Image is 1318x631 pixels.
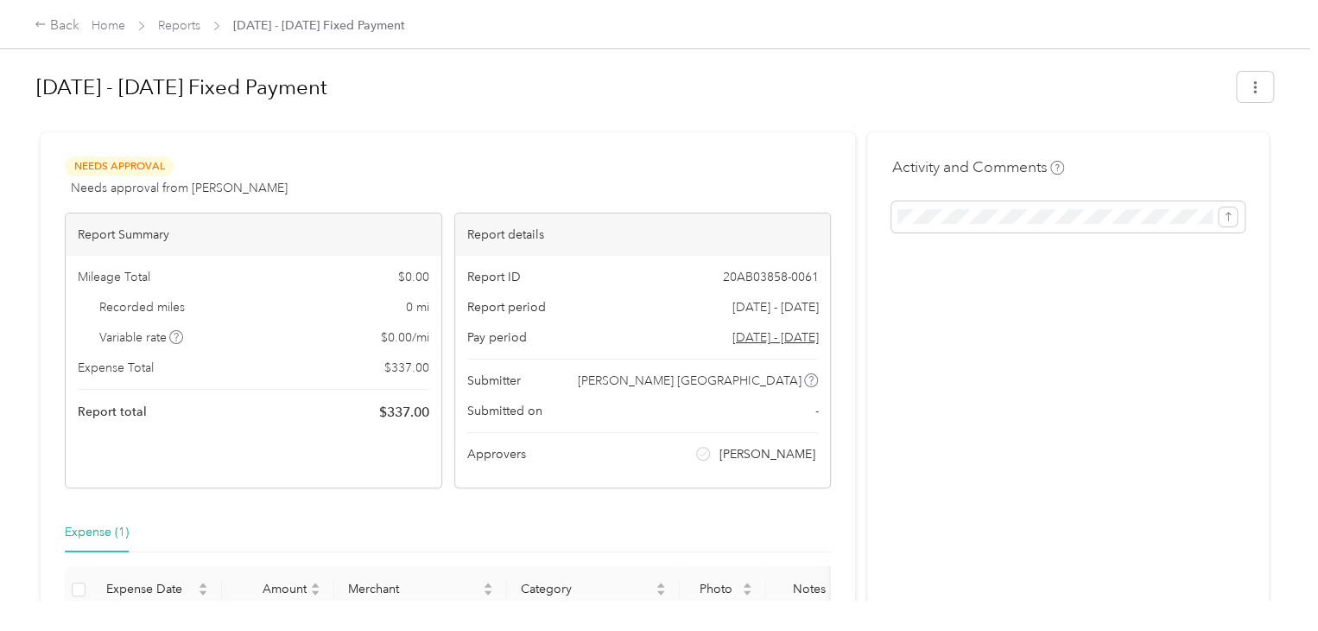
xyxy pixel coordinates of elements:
div: Expense (1) [65,523,129,542]
span: caret-down [198,588,208,598]
span: caret-down [310,588,320,598]
span: Submitter [467,372,521,390]
span: Merchant [348,582,479,596]
span: - [814,402,818,420]
span: Amount [236,582,307,596]
div: Report details [455,214,831,256]
th: Notes [766,566,852,614]
span: $ 337.00 [384,359,429,377]
span: Report period [467,298,546,316]
h4: Activity and Comments [891,156,1064,178]
span: 20AB03858-0061 [722,268,818,286]
span: caret-up [310,580,320,590]
span: Go to pay period [732,328,818,347]
span: Submitted on [467,402,542,420]
span: Report ID [467,268,521,286]
th: Photo [680,566,766,614]
span: Recorded miles [99,298,185,316]
span: Approvers [467,445,526,463]
span: Expense Date [106,582,194,596]
th: Amount [222,566,334,614]
th: Expense Date [92,566,222,614]
th: Merchant [334,566,507,614]
iframe: Everlance-gr Chat Button Frame [1221,534,1318,631]
th: Category [507,566,680,614]
span: caret-down [483,588,493,598]
span: caret-up [483,580,493,590]
span: $ 0.00 [398,268,429,286]
span: caret-up [198,580,208,590]
a: Home [92,18,125,33]
span: Pay period [467,328,527,347]
span: Report total [78,403,147,421]
span: Expense Total [78,359,154,377]
span: caret-down [656,588,666,598]
div: Report Summary [66,214,441,256]
span: caret-up [742,580,752,590]
span: Category [521,582,652,596]
span: caret-down [742,588,752,598]
span: caret-up [656,580,666,590]
div: Back [35,16,79,36]
span: $ 337.00 [379,402,429,423]
span: [DATE] - [DATE] Fixed Payment [233,16,405,35]
span: Variable rate [99,328,184,347]
span: Needs Approval [65,156,174,176]
span: Photo [694,582,738,596]
span: 0 mi [406,298,429,316]
span: Needs approval from [PERSON_NAME] [71,179,288,197]
span: Mileage Total [78,268,150,286]
span: [PERSON_NAME] [GEOGRAPHIC_DATA] [578,372,802,390]
span: $ 0.00 / mi [381,328,429,347]
span: [PERSON_NAME] [719,445,815,463]
span: [DATE] - [DATE] [732,298,818,316]
h1: Sep 1 - 30, 2025 Fixed Payment [36,67,1225,108]
a: Reports [158,18,200,33]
